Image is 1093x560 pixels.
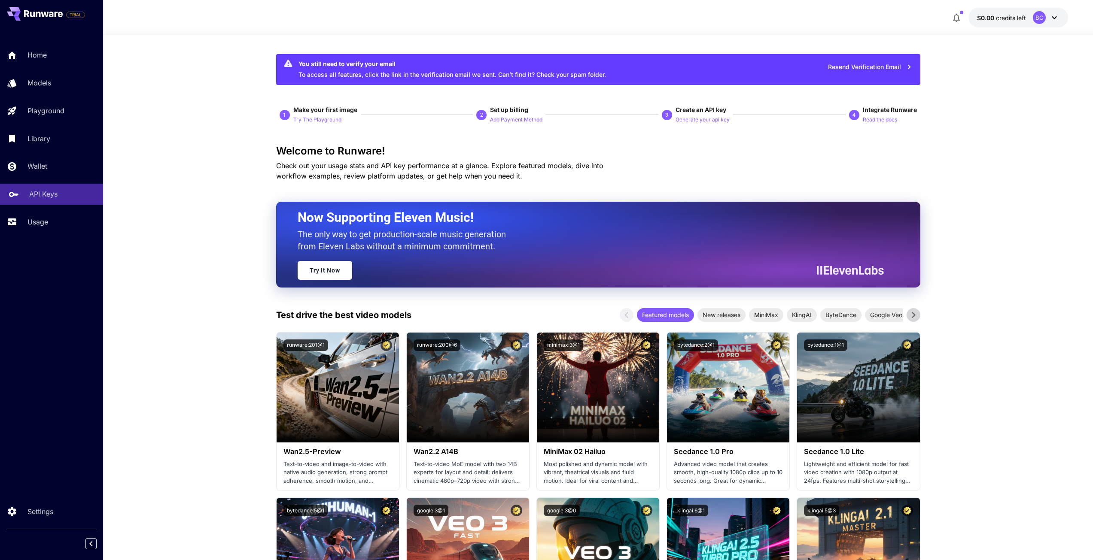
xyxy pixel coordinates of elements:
span: Add your payment card to enable full platform functionality. [66,9,85,20]
div: KlingAI [787,308,817,322]
h3: Seedance 1.0 Pro [674,448,782,456]
span: Make your first image [293,106,357,113]
img: alt [537,333,659,442]
button: runware:201@1 [283,339,328,351]
img: alt [277,333,399,442]
p: 3 [665,111,668,119]
span: Google Veo [865,310,907,319]
p: 2 [480,111,483,119]
button: bytedance:1@1 [804,339,847,351]
span: Integrate Runware [863,106,917,113]
div: New releases [697,308,746,322]
p: Playground [27,106,64,116]
span: Featured models [637,310,694,319]
button: google:3@1 [414,505,448,516]
div: $0.00 [977,13,1026,22]
p: Most polished and dynamic model with vibrant, theatrical visuals and fluid motion. Ideal for vira... [544,460,652,485]
p: Settings [27,506,53,517]
h3: Wan2.5-Preview [283,448,392,456]
div: Featured models [637,308,694,322]
button: Certified Model – Vetted for best performance and includes a commercial license. [641,339,652,351]
p: Wallet [27,161,47,171]
button: minimax:3@1 [544,339,583,351]
p: The only way to get production-scale music generation from Eleven Labs without a minimum commitment. [298,228,512,252]
p: Advanced video model that creates smooth, high-quality 1080p clips up to 10 seconds long. Great f... [674,460,782,485]
button: Certified Model – Vetted for best performance and includes a commercial license. [381,505,392,516]
button: Generate your api key [676,114,730,124]
p: Home [27,50,47,60]
div: To access all features, click the link in the verification email we sent. Can’t find it? Check yo... [298,57,606,82]
button: Add Payment Method [490,114,542,124]
button: Certified Model – Vetted for best performance and includes a commercial license. [901,339,913,351]
button: Certified Model – Vetted for best performance and includes a commercial license. [901,505,913,516]
span: ByteDance [820,310,862,319]
p: Test drive the best video models [276,309,411,321]
span: KlingAI [787,310,817,319]
div: Google Veo [865,308,907,322]
h3: Seedance 1.0 Lite [804,448,913,456]
p: 1 [283,111,286,119]
div: BC [1033,11,1046,24]
h3: Wan2.2 A14B [414,448,522,456]
button: google:3@0 [544,505,580,516]
button: Read the docs [863,114,897,124]
div: ByteDance [820,308,862,322]
span: credits left [996,14,1026,21]
p: Add Payment Method [490,116,542,124]
p: Lightweight and efficient model for fast video creation with 1080p output at 24fps. Features mult... [804,460,913,485]
span: $0.00 [977,14,996,21]
button: Collapse sidebar [85,538,97,549]
p: Usage [27,217,48,227]
button: Certified Model – Vetted for best performance and includes a commercial license. [641,505,652,516]
p: API Keys [29,189,58,199]
a: Try It Now [298,261,352,280]
button: runware:200@6 [414,339,460,351]
div: You still need to verify your email [298,59,606,68]
span: Check out your usage stats and API key performance at a glance. Explore featured models, dive int... [276,161,603,180]
span: MiniMax [749,310,783,319]
span: TRIAL [67,12,85,18]
button: Certified Model – Vetted for best performance and includes a commercial license. [381,339,392,351]
p: Text-to-video MoE model with two 14B experts for layout and detail; delivers cinematic 480p–720p ... [414,460,522,485]
div: Collapse sidebar [92,536,103,551]
span: New releases [697,310,746,319]
img: alt [797,333,919,442]
button: klingai:6@1 [674,505,708,516]
p: Text-to-video and image-to-video with native audio generation, strong prompt adherence, smooth mo... [283,460,392,485]
button: Try The Playground [293,114,341,124]
p: Models [27,78,51,88]
h2: Now Supporting Eleven Music! [298,209,877,226]
p: Generate your api key [676,116,730,124]
h3: Welcome to Runware! [276,145,920,157]
button: Certified Model – Vetted for best performance and includes a commercial license. [771,505,782,516]
p: Try The Playground [293,116,341,124]
span: Set up billing [490,106,528,113]
p: 4 [852,111,856,119]
button: klingai:5@3 [804,505,839,516]
button: bytedance:5@1 [283,505,328,516]
img: alt [667,333,789,442]
div: MiniMax [749,308,783,322]
button: Certified Model – Vetted for best performance and includes a commercial license. [511,505,522,516]
span: Create an API key [676,106,726,113]
img: alt [407,333,529,442]
p: Library [27,133,50,144]
button: $0.00BC [968,8,1068,27]
h3: MiniMax 02 Hailuo [544,448,652,456]
button: Certified Model – Vetted for best performance and includes a commercial license. [771,339,782,351]
p: Read the docs [863,116,897,124]
button: Certified Model – Vetted for best performance and includes a commercial license. [511,339,522,351]
button: Resend Verification Email [823,58,917,76]
button: bytedance:2@1 [674,339,718,351]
